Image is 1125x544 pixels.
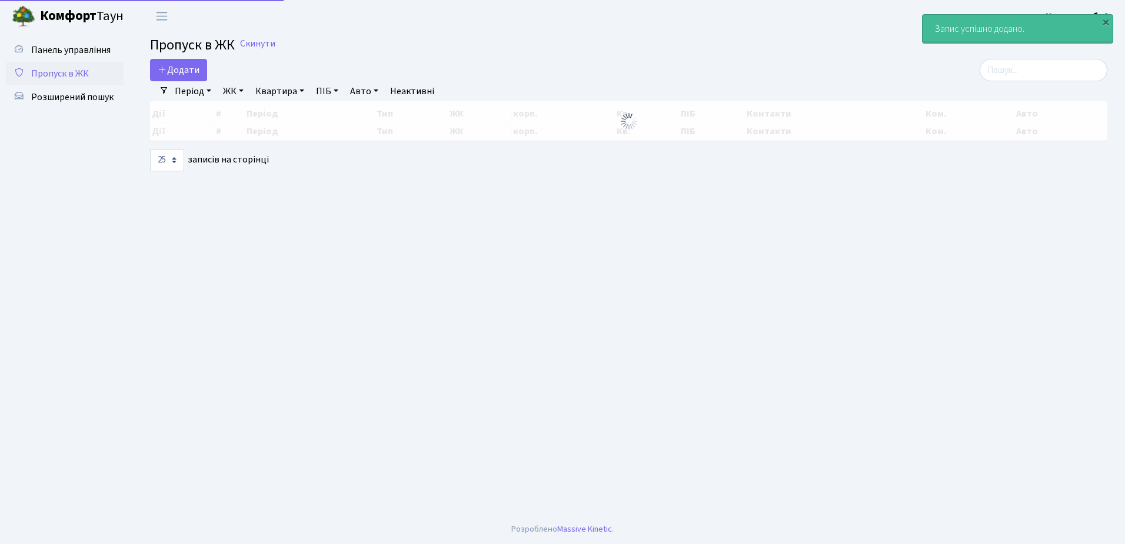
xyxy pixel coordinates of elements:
[345,81,383,101] a: Авто
[6,62,124,85] a: Пропуск в ЖК
[311,81,343,101] a: ПІБ
[150,149,184,171] select: записів на сторінці
[1100,16,1111,28] div: ×
[1046,10,1111,23] b: Консьєрж б. 4.
[31,44,111,57] span: Панель управління
[150,149,269,171] label: записів на сторінці
[40,6,96,25] b: Комфорт
[31,91,114,104] span: Розширений пошук
[620,112,638,131] img: Обробка...
[240,38,275,49] a: Скинути
[385,81,439,101] a: Неактивні
[511,523,614,536] div: Розроблено .
[150,35,235,55] span: Пропуск в ЖК
[218,81,248,101] a: ЖК
[1046,9,1111,24] a: Консьєрж б. 4.
[31,67,89,80] span: Пропуск в ЖК
[150,59,207,81] a: Додати
[923,15,1113,43] div: Запис успішно додано.
[40,6,124,26] span: Таун
[6,85,124,109] a: Розширений пошук
[6,38,124,62] a: Панель управління
[12,5,35,28] img: logo.png
[170,81,216,101] a: Період
[557,523,612,535] a: Massive Kinetic
[147,6,177,26] button: Переключити навігацію
[158,64,199,77] span: Додати
[251,81,309,101] a: Квартира
[980,59,1107,81] input: Пошук...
